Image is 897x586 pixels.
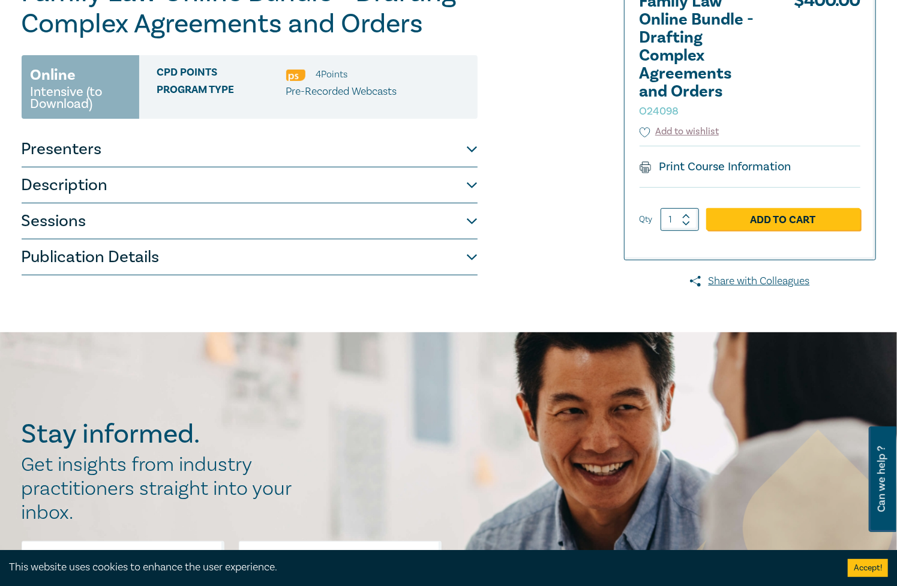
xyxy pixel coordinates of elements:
[876,434,887,525] span: Can we help ?
[31,86,130,110] small: Intensive (to Download)
[624,274,876,289] a: Share with Colleagues
[22,203,478,239] button: Sessions
[22,419,305,450] h2: Stay informed.
[640,159,791,175] a: Print Course Information
[22,453,305,525] h2: Get insights from industry practitioners straight into your inbox.
[22,541,224,570] input: First Name*
[286,84,397,100] p: Pre-Recorded Webcasts
[157,84,286,100] span: Program type
[9,560,830,575] div: This website uses cookies to enhance the user experience.
[316,67,348,82] li: 4 Point s
[22,239,478,275] button: Publication Details
[661,208,699,231] input: 1
[286,70,305,81] img: Professional Skills
[31,64,76,86] h3: Online
[640,125,719,139] button: Add to wishlist
[22,131,478,167] button: Presenters
[22,167,478,203] button: Description
[706,208,860,231] a: Add to Cart
[640,213,653,226] label: Qty
[239,541,442,570] input: Last Name*
[848,559,888,577] button: Accept cookies
[640,104,679,118] small: O24098
[157,67,286,82] span: CPD Points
